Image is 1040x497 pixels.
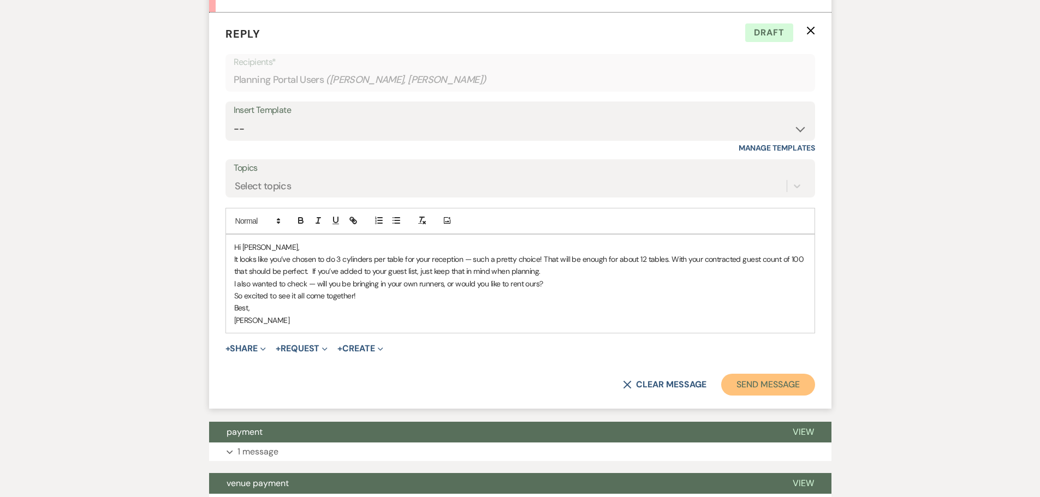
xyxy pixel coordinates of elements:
span: payment [227,426,263,438]
a: Manage Templates [739,143,815,153]
p: Hi [PERSON_NAME], [234,241,806,253]
span: + [337,344,342,353]
button: Clear message [623,380,706,389]
div: Planning Portal Users [234,69,807,91]
div: Select topics [235,179,292,194]
button: 1 message [209,442,831,461]
button: Share [225,344,266,353]
span: Reply [225,27,260,41]
span: Draft [745,23,793,42]
button: View [775,422,831,442]
p: I also wanted to check — will you be bringing in your own runners, or would you like to rent ours? [234,278,806,290]
p: 1 message [237,445,278,459]
label: Topics [234,160,807,176]
span: View [793,477,814,489]
span: + [225,344,230,353]
button: payment [209,422,775,442]
div: Insert Template [234,103,807,118]
p: So excited to see it all come together! [234,290,806,302]
button: Create [337,344,383,353]
p: Recipients* [234,55,807,69]
p: It looks like you’ve chosen to do 3 cylinders per table for your reception — such a pretty choice... [234,253,806,278]
span: venue payment [227,477,289,489]
p: Best, [234,302,806,314]
button: View [775,473,831,494]
span: + [276,344,281,353]
button: venue payment [209,473,775,494]
button: Send Message [721,374,815,396]
p: [PERSON_NAME] [234,314,806,326]
span: View [793,426,814,438]
button: Request [276,344,328,353]
span: ( [PERSON_NAME], [PERSON_NAME] ) [326,73,486,87]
